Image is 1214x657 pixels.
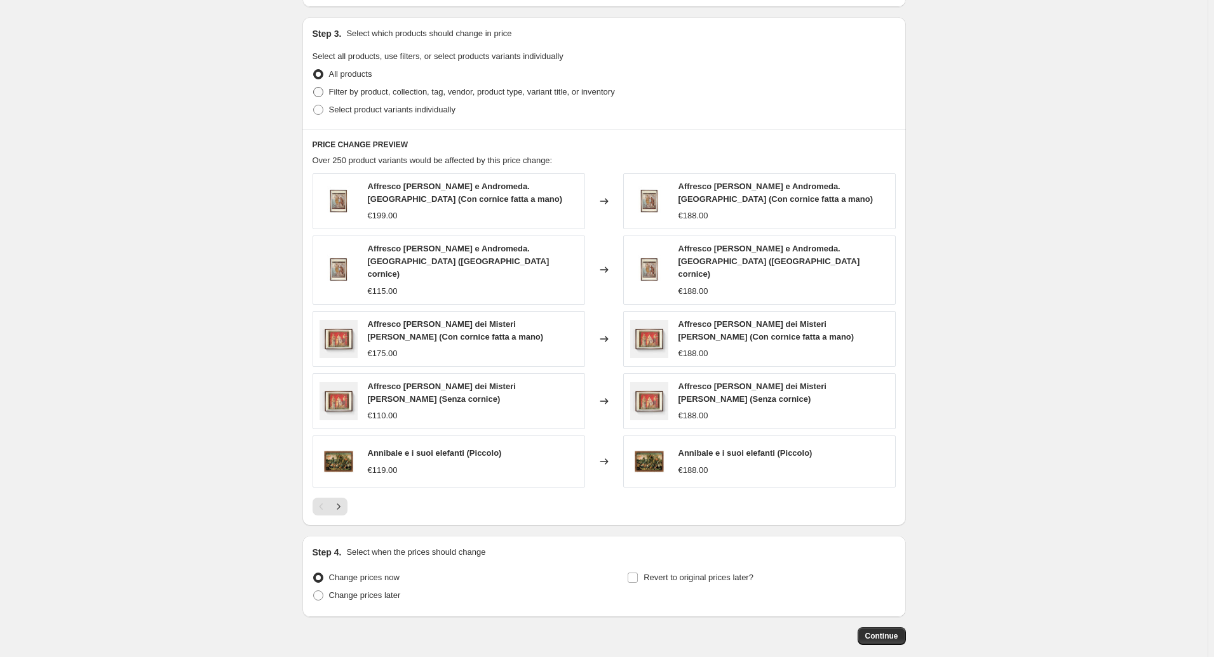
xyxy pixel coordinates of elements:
[313,140,896,150] h6: PRICE CHANGE PREVIEW
[865,631,898,641] span: Continue
[630,320,668,358] img: Created_with_Frame_Up_on_2024-12-02_at_15_40_03_GMT_80x.jpg
[368,464,398,477] div: €119.00
[678,347,708,360] div: €188.00
[368,209,398,222] div: €199.00
[329,69,372,79] span: All products
[313,498,347,515] nav: Pagination
[330,498,347,515] button: Next
[313,51,563,61] span: Select all products, use filters, or select products variants individually
[678,409,708,422] div: €188.00
[368,319,544,342] span: Affresco [PERSON_NAME] dei Misteri [PERSON_NAME] (Con cornice fatta a mano)
[678,382,826,404] span: Affresco [PERSON_NAME] dei Misteri [PERSON_NAME] (Senza cornice)
[329,87,615,96] span: Filter by product, collection, tag, vendor, product type, variant title, or inventory
[313,156,553,165] span: Over 250 product variants would be affected by this price change:
[630,382,668,420] img: Created_with_Frame_Up_on_2024-12-02_at_15_40_03_GMT_80x.jpg
[368,285,398,298] div: €115.00
[320,182,358,220] img: Affresco-di-Perseo-e-Andromeda-600_80x.jpg
[329,573,400,582] span: Change prices now
[368,182,562,204] span: Affresco [PERSON_NAME] e Andromeda. [GEOGRAPHIC_DATA] (Con cornice fatta a mano)
[368,244,550,279] span: Affresco [PERSON_NAME] e Andromeda. [GEOGRAPHIC_DATA] ([GEOGRAPHIC_DATA] cornice)
[368,347,398,360] div: €175.00
[329,590,401,600] span: Change prices later
[678,464,708,477] div: €188.00
[630,182,668,220] img: Affresco-di-Perseo-e-Andromeda-600_80x.jpg
[630,442,668,481] img: base-img-prodotti17-1_80x.jpg
[313,546,342,559] h2: Step 4.
[368,448,502,458] span: Annibale e i suoi elefanti (Piccolo)
[678,209,708,222] div: €188.00
[346,546,485,559] p: Select when the prices should change
[329,105,455,114] span: Select product variants individually
[320,382,358,420] img: Created_with_Frame_Up_on_2024-12-02_at_15_40_03_GMT_80x.jpg
[630,251,668,289] img: Affresco-di-Perseo-e-Andromeda-600_80x.jpg
[320,251,358,289] img: Affresco-di-Perseo-e-Andromeda-600_80x.jpg
[368,382,516,404] span: Affresco [PERSON_NAME] dei Misteri [PERSON_NAME] (Senza cornice)
[678,448,813,458] span: Annibale e i suoi elefanti (Piccolo)
[678,244,860,279] span: Affresco [PERSON_NAME] e Andromeda. [GEOGRAPHIC_DATA] ([GEOGRAPHIC_DATA] cornice)
[320,442,358,481] img: base-img-prodotti17-1_80x.jpg
[644,573,753,582] span: Revert to original prices later?
[678,285,708,298] div: €188.00
[858,627,906,645] button: Continue
[313,27,342,40] h2: Step 3.
[320,320,358,358] img: Created_with_Frame_Up_on_2024-12-02_at_15_40_03_GMT_80x.jpg
[346,27,511,40] p: Select which products should change in price
[368,409,398,422] div: €110.00
[678,319,854,342] span: Affresco [PERSON_NAME] dei Misteri [PERSON_NAME] (Con cornice fatta a mano)
[678,182,873,204] span: Affresco [PERSON_NAME] e Andromeda. [GEOGRAPHIC_DATA] (Con cornice fatta a mano)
